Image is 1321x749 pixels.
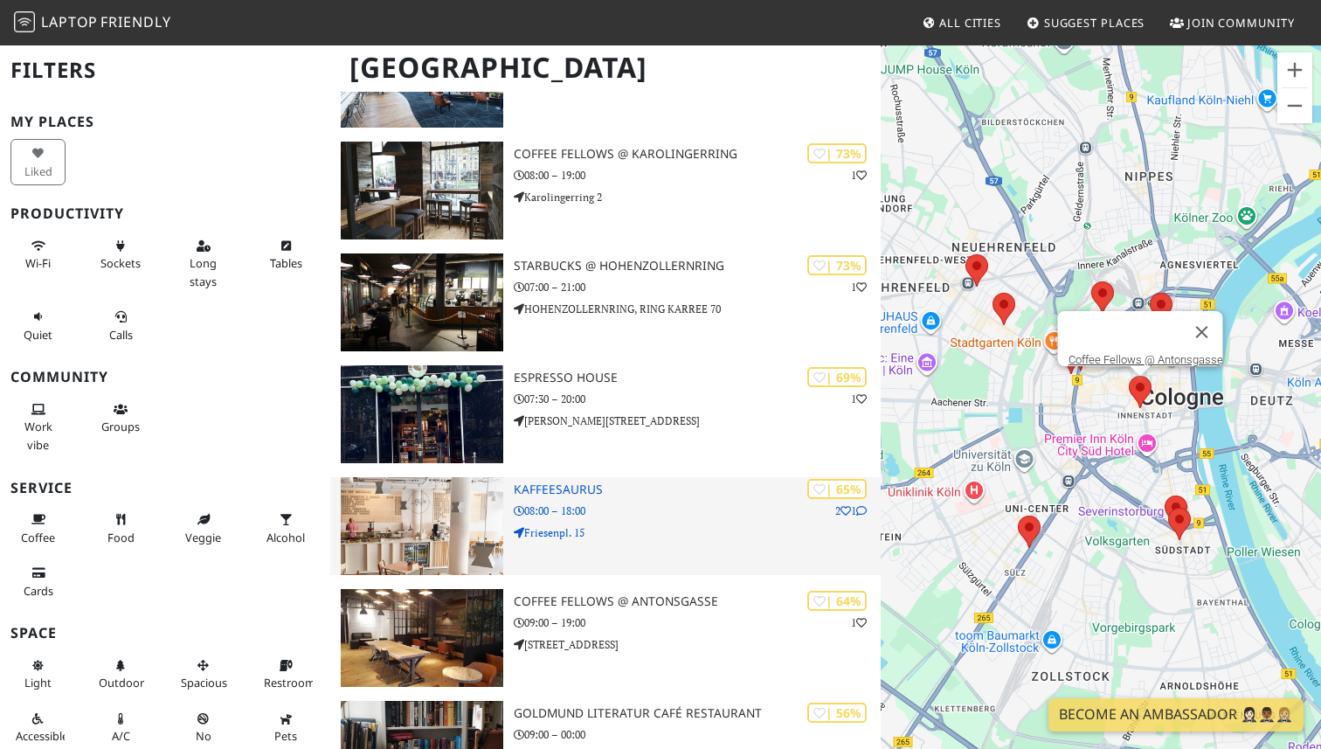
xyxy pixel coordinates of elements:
span: Stable Wi-Fi [25,255,51,271]
p: 2 1 [835,503,867,519]
p: 07:00 – 21:00 [514,279,881,295]
button: Work vibe [10,395,66,459]
h3: Starbucks @ Hohenzollernring [514,259,881,274]
p: 1 [851,391,867,407]
a: Starbucks @ Hohenzollernring | 73% 1 Starbucks @ Hohenzollernring 07:00 – 21:00 HOHENZOLLERNRING,... [330,253,881,351]
h3: Service [10,480,320,496]
button: Veggie [176,505,231,551]
span: Power sockets [100,255,141,271]
button: Restroom [259,651,314,697]
div: | 65% [807,479,867,499]
p: 08:00 – 19:00 [514,167,881,184]
span: Credit cards [24,583,53,599]
a: Coffee Fellows @ Karolingerring | 73% 1 Coffee Fellows @ Karolingerring 08:00 – 19:00 Karolingerr... [330,142,881,239]
span: Alcohol [266,530,305,545]
div: | 69% [807,367,867,387]
h3: Space [10,625,320,642]
button: Zoom in [1277,52,1312,87]
p: 09:00 – 00:00 [514,726,881,743]
h3: Kaffeesaurus [514,482,881,497]
a: LaptopFriendly LaptopFriendly [14,8,171,38]
span: Long stays [190,255,217,288]
span: All Cities [939,15,1001,31]
p: [PERSON_NAME][STREET_ADDRESS] [514,413,881,429]
span: Accessible [16,728,68,744]
span: Coffee [21,530,55,545]
div: | 56% [807,703,867,723]
a: Coffee Fellows @ Antonsgasse [1069,353,1223,366]
button: Groups [93,395,149,441]
button: Spacious [176,651,231,697]
span: Restroom [264,675,315,690]
img: Coffee Fellows @ Karolingerring [341,142,503,239]
img: Coffee Fellows @ Antonsgasse [341,589,503,687]
h3: My Places [10,114,320,130]
span: Join Community [1187,15,1295,31]
button: Calls [93,302,149,349]
p: HOHENZOLLERNRING, RING KARREE 70 [514,301,881,317]
span: Air conditioned [112,728,130,744]
h3: Espresso House [514,371,881,385]
h3: Community [10,369,320,385]
p: [STREET_ADDRESS] [514,636,881,653]
h3: Goldmund Literatur Café Restaurant [514,706,881,721]
p: Karolingerring 2 [514,189,881,205]
span: Pet friendly [274,728,297,744]
span: Suggest Places [1044,15,1145,31]
span: Food [107,530,135,545]
p: 07:30 – 20:00 [514,391,881,407]
span: Quiet [24,327,52,343]
span: Work-friendly tables [270,255,302,271]
img: Starbucks @ Hohenzollernring [341,253,503,351]
span: Outdoor area [99,675,144,690]
span: Video/audio calls [109,327,133,343]
button: Tables [259,232,314,278]
a: Coffee Fellows @ Antonsgasse | 64% 1 Coffee Fellows @ Antonsgasse 09:00 – 19:00 [STREET_ADDRESS] [330,589,881,687]
p: 09:00 – 19:00 [514,614,881,631]
button: Outdoor [93,651,149,697]
button: Coffee [10,505,66,551]
div: | 73% [807,143,867,163]
h3: Coffee Fellows @ Karolingerring [514,147,881,162]
button: Quiet [10,302,66,349]
div: | 64% [807,591,867,611]
span: Natural light [24,675,52,690]
span: Veggie [185,530,221,545]
a: Espresso House | 69% 1 Espresso House 07:30 – 20:00 [PERSON_NAME][STREET_ADDRESS] [330,365,881,463]
a: Join Community [1163,7,1302,38]
span: People working [24,419,52,452]
img: Kaffeesaurus [341,477,503,575]
span: Friendly [100,12,170,31]
h3: Coffee Fellows @ Antonsgasse [514,594,881,609]
button: Long stays [176,232,231,295]
button: Sockets [93,232,149,278]
img: Espresso House [341,365,503,463]
h1: [GEOGRAPHIC_DATA] [335,44,877,92]
p: 1 [851,279,867,295]
a: All Cities [915,7,1008,38]
p: 08:00 – 18:00 [514,503,881,519]
button: Zoom out [1277,88,1312,123]
h3: Productivity [10,205,320,222]
button: Light [10,651,66,697]
button: Cards [10,558,66,605]
button: Food [93,505,149,551]
a: Kaffeesaurus | 65% 21 Kaffeesaurus 08:00 – 18:00 Friesenpl. 15 [330,477,881,575]
button: Wi-Fi [10,232,66,278]
button: Alcohol [259,505,314,551]
span: Laptop [41,12,98,31]
a: Suggest Places [1020,7,1152,38]
p: Friesenpl. 15 [514,524,881,541]
img: LaptopFriendly [14,11,35,32]
div: | 73% [807,255,867,275]
p: 1 [851,614,867,631]
h2: Filters [10,44,320,97]
span: Group tables [101,419,140,434]
button: Close [1181,311,1223,353]
span: Spacious [181,675,227,690]
p: 1 [851,167,867,184]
